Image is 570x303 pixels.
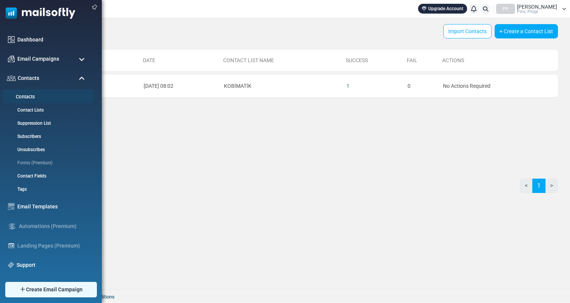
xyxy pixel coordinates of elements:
[4,120,90,127] a: Suppression List
[8,222,16,231] img: workflow.svg
[143,57,155,63] a: Date
[496,4,515,14] div: PP
[439,75,558,98] td: No Actions Required
[26,286,83,294] span: Create Email Campaign
[443,24,492,38] a: Import Contacts
[517,4,557,9] span: [PERSON_NAME]
[18,74,39,82] span: Contacts
[418,4,467,14] a: Upgrade Account
[7,75,16,81] img: contacts-icon.svg
[4,133,90,140] a: Subscribers
[343,75,404,98] td: 1
[8,36,15,43] img: dashboard-icon.svg
[346,57,368,63] a: Success
[224,83,251,89] span: KOBİMATİK
[8,242,15,249] img: landing_pages.svg
[8,203,15,210] img: email-templates-icon.svg
[25,289,570,303] footer: 2025
[496,4,566,14] a: PP [PERSON_NAME] Pmc Proje
[4,146,90,153] a: Unsubscribes
[17,36,89,44] a: Dashboard
[517,9,538,14] span: Pmc Proje
[223,57,274,63] a: Contact List Name
[407,57,417,63] a: Fail
[140,75,220,98] td: [DATE] 08:02
[17,203,89,211] a: Email Templates
[8,262,14,268] img: support-icon.svg
[404,75,440,98] td: 0
[17,261,89,269] a: Support
[17,55,59,63] span: Email Campaigns
[495,24,558,38] a: + Create a Contact List
[442,57,464,63] a: Actions
[520,179,558,199] nav: Page
[4,186,90,193] a: Tags
[4,173,90,179] a: Contact Fields
[532,179,545,193] a: 1
[2,93,92,101] a: Contacts
[4,107,90,113] a: Contact Lists
[8,55,15,62] img: campaigns-icon.png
